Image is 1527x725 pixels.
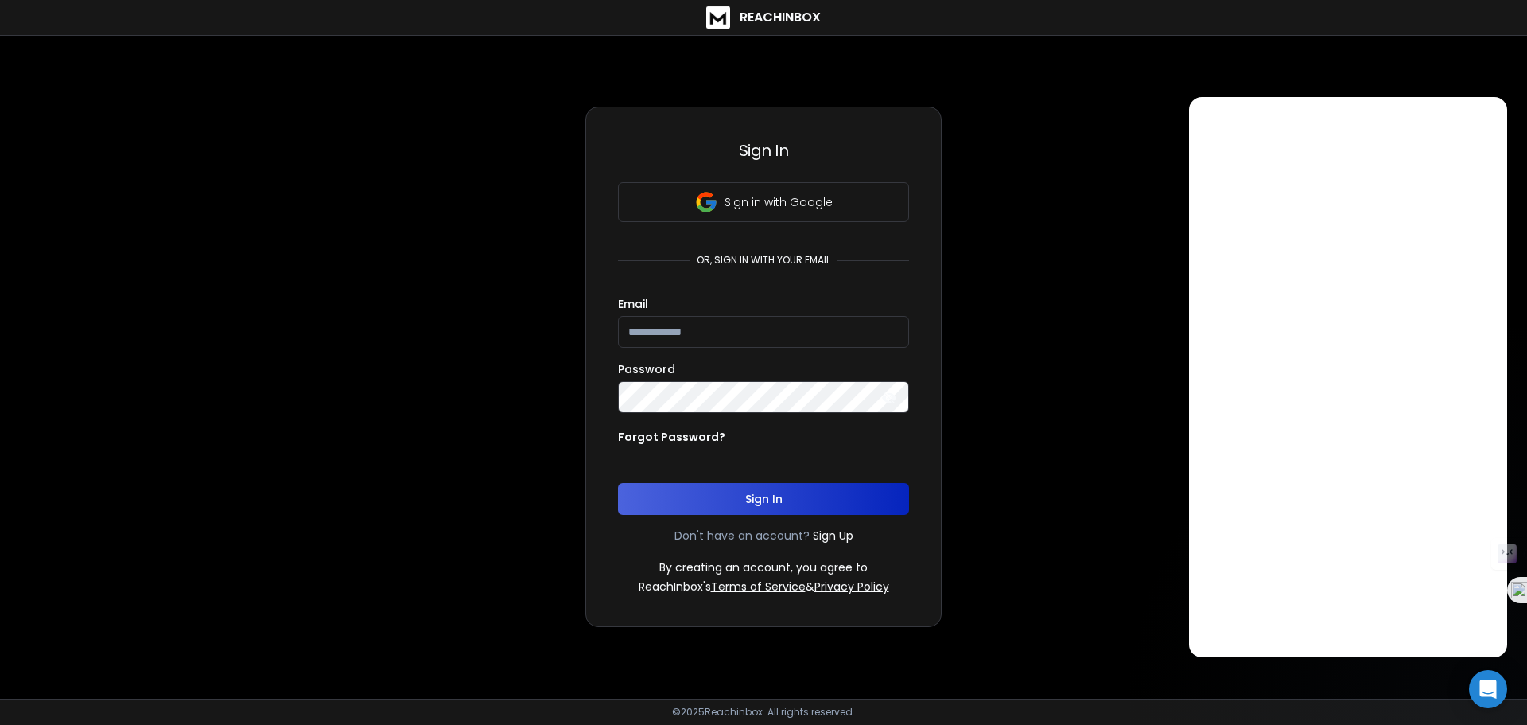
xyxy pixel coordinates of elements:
[639,579,889,594] p: ReachInbox's &
[814,579,889,594] a: Privacy Policy
[740,8,821,27] h1: ReachInbox
[618,139,909,162] h3: Sign In
[690,254,837,267] p: or, sign in with your email
[813,528,853,544] a: Sign Up
[725,194,833,210] p: Sign in with Google
[618,364,675,375] label: Password
[1189,97,1507,657] iframe: Intercom live chat
[711,579,806,594] a: Terms of Service
[706,6,821,29] a: ReachInbox
[672,706,855,719] p: © 2025 Reachinbox. All rights reserved.
[618,429,725,445] p: Forgot Password?
[618,483,909,515] button: Sign In
[618,182,909,222] button: Sign in with Google
[1469,670,1507,708] div: Open Intercom Messenger
[618,298,648,310] label: Email
[659,559,868,575] p: By creating an account, you agree to
[706,6,730,29] img: logo
[674,528,810,544] p: Don't have an account?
